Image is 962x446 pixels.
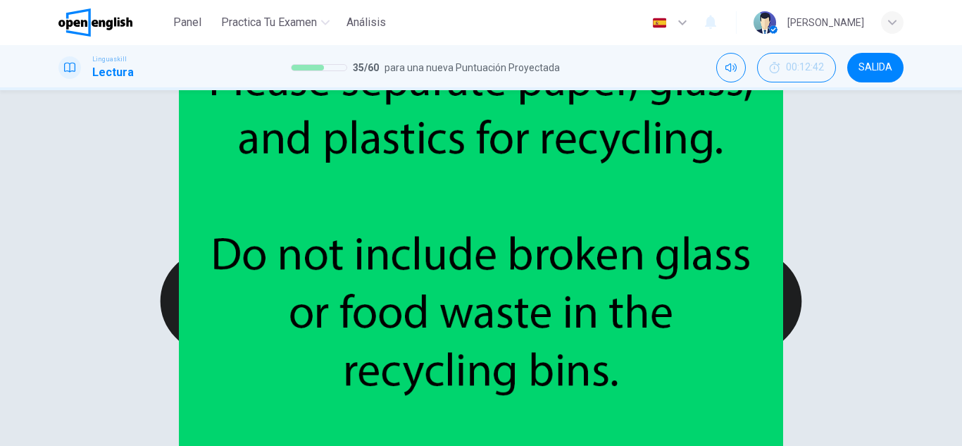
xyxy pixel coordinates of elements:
span: Panel [173,14,201,31]
a: OpenEnglish logo [58,8,165,37]
span: SALIDA [858,62,892,73]
img: es [651,18,668,28]
button: SALIDA [847,53,904,82]
img: Profile picture [754,11,776,34]
button: Panel [165,10,210,35]
button: Practica tu examen [215,10,335,35]
div: [PERSON_NAME] [787,14,864,31]
h1: Lectura [92,64,134,81]
span: 00:12:42 [786,62,824,73]
span: 35 / 60 [353,59,379,76]
img: OpenEnglish logo [58,8,132,37]
div: Silenciar [716,53,746,82]
span: Practica tu examen [221,14,317,31]
span: Linguaskill [92,54,127,64]
span: Análisis [346,14,386,31]
div: Ocultar [757,53,836,82]
button: 00:12:42 [757,53,836,82]
span: para una nueva Puntuación Proyectada [385,59,560,76]
button: Análisis [341,10,392,35]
